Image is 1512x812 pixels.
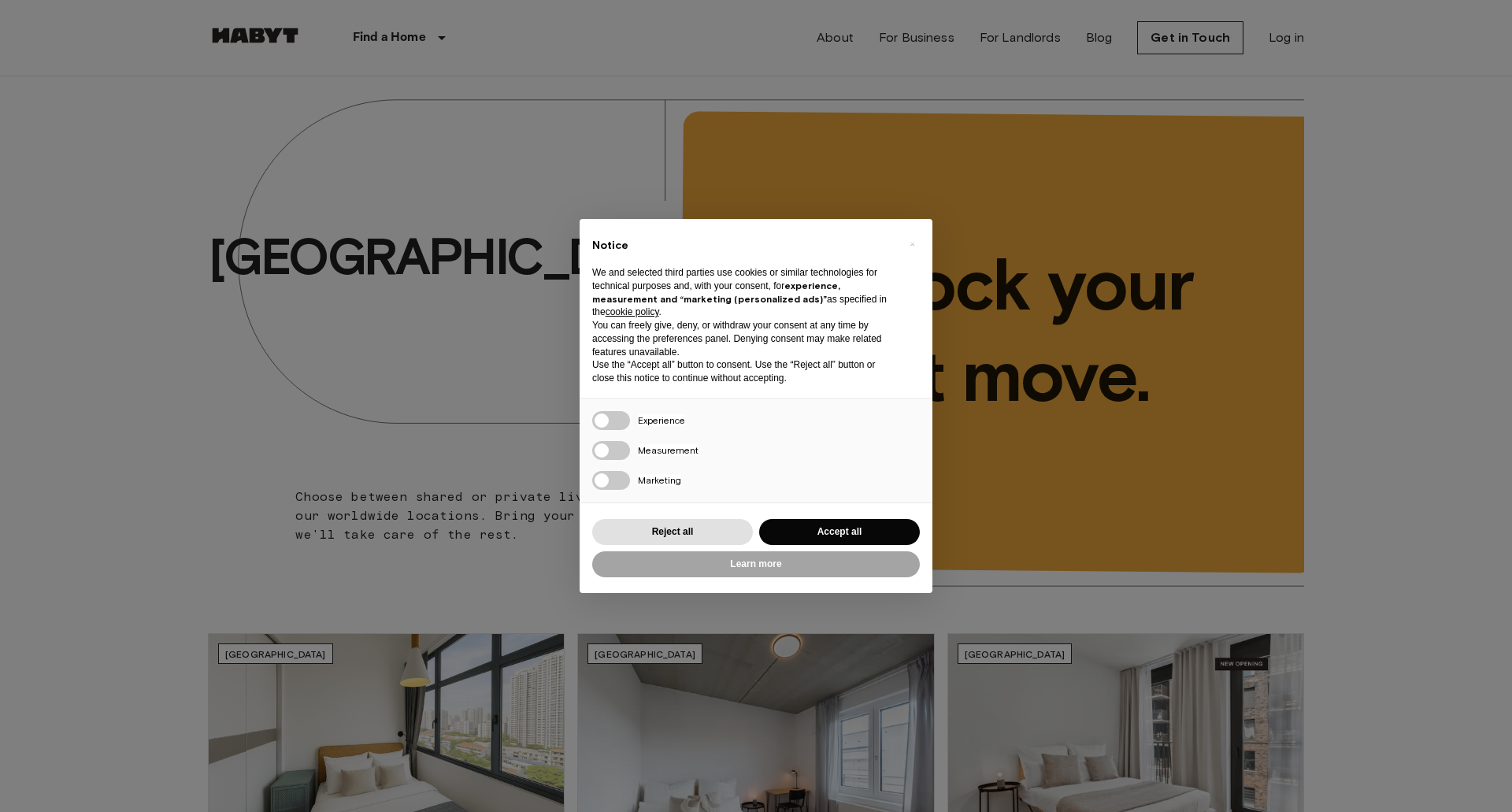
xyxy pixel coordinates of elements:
[592,358,895,385] p: Use the “Accept all” button to consent. Use the “Reject all” button or close this notice to conti...
[759,519,920,545] button: Accept all
[592,319,895,358] p: You can freely give, deny, or withdraw your consent at any time by accessing the preferences pane...
[592,238,895,254] h2: Notice
[638,474,681,486] span: Marketing
[899,232,925,257] button: Close this notice
[592,519,753,545] button: Reject all
[592,280,840,305] strong: experience, measurement and “marketing (personalized ads)”
[606,306,659,317] a: cookie policy
[592,266,895,319] p: We and selected third parties use cookies or similar technologies for technical purposes and, wit...
[638,414,685,426] span: Experience
[638,444,699,456] span: Measurement
[592,551,920,577] button: Learn more
[910,235,915,254] span: ×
